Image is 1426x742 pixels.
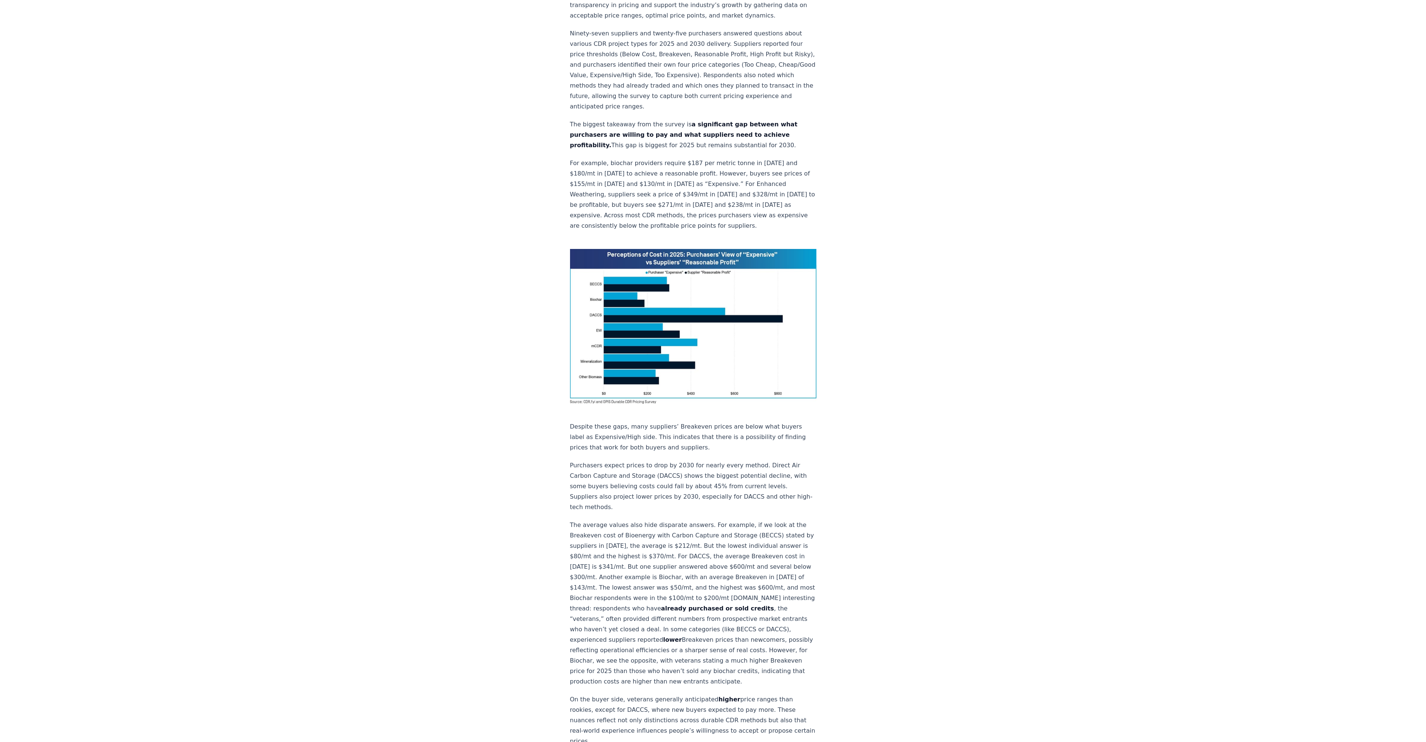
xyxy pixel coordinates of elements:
p: The average values also hide disparate answers. For example, if we look at the Breakeven cost of ... [570,520,817,687]
strong: higher [718,696,740,703]
p: Despite these gaps, many suppliers’ Breakeven prices are below what buyers label as Expensive/Hig... [570,421,817,453]
p: Ninety-seven suppliers and twenty-five purchasers answered questions about various CDR project ty... [570,28,817,112]
p: Purchasers expect prices to drop by 2030 for nearly every method. Direct Air Carbon Capture and S... [570,460,817,512]
p: The biggest takeaway from the survey is This gap is biggest for 2025 but remains substantial for ... [570,119,817,151]
strong: lower [663,636,682,643]
strong: a significant gap between what purchasers are willing to pay and what suppliers need to achieve p... [570,121,797,149]
img: blog post image [570,249,817,404]
p: For example, biochar providers require $187 per metric tonne in [DATE] and $180/mt in [DATE] to a... [570,158,817,231]
strong: already purchased or sold credits [661,605,774,612]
